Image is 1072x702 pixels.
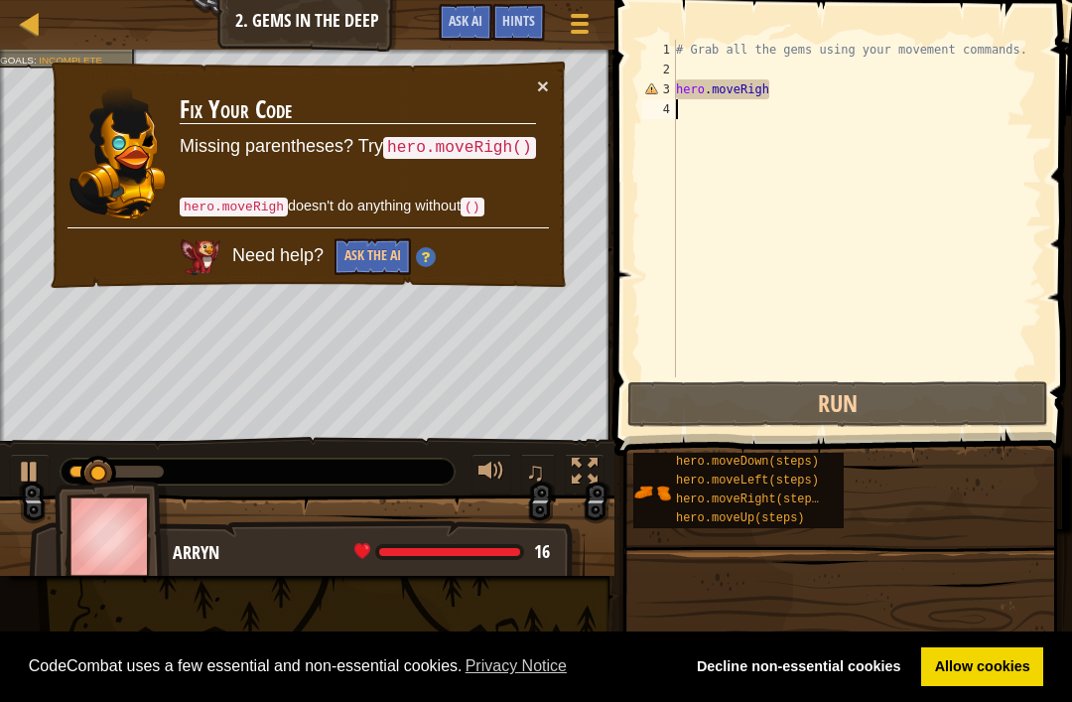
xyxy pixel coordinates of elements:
[180,96,536,124] h3: Fix Your Code
[416,247,436,267] img: Hint
[34,55,39,66] span: :
[676,492,826,506] span: hero.moveRight(steps)
[39,55,102,66] span: Incomplete
[676,474,819,488] span: hero.moveLeft(steps)
[555,4,604,51] button: Show game menu
[10,454,50,494] button: ⌘ + P: Play
[565,454,604,494] button: Toggle fullscreen
[642,60,676,79] div: 2
[181,239,220,275] img: AI
[534,539,550,564] span: 16
[180,134,536,160] p: Missing parentheses? Try
[683,647,914,687] a: deny cookies
[525,457,545,487] span: ♫
[521,454,555,494] button: ♫
[676,511,805,525] span: hero.moveUp(steps)
[232,246,329,266] span: Need help?
[354,543,550,561] div: health: 16 / 16
[633,474,671,511] img: portrait.png
[173,540,565,566] div: Arryn
[537,75,549,96] button: ×
[180,198,288,216] code: hero.moveRigh
[29,651,668,681] span: CodeCombat uses a few essential and non-essential cookies.
[642,40,676,60] div: 1
[627,381,1048,427] button: Run
[471,454,511,494] button: Adjust volume
[642,79,676,99] div: 3
[921,647,1043,687] a: allow cookies
[180,196,536,217] p: doesn't do anything without
[463,651,571,681] a: learn more about cookies
[335,238,411,275] button: Ask the AI
[439,4,492,41] button: Ask AI
[383,137,536,159] code: hero.moveRigh()
[461,198,484,216] code: ()
[642,99,676,119] div: 4
[55,481,170,591] img: thang_avatar_frame.png
[502,11,535,30] span: Hints
[676,455,819,469] span: hero.moveDown(steps)
[68,83,168,220] img: duck_ritic.png
[449,11,482,30] span: Ask AI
